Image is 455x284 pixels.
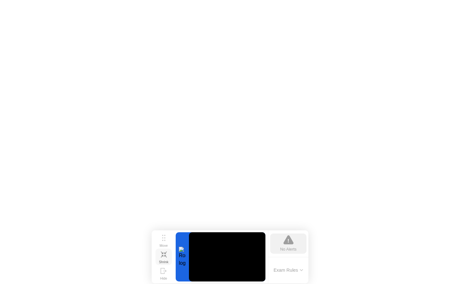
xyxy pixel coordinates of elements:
div: Hide [160,276,167,280]
div: Shrink [159,260,168,264]
div: Move [160,244,168,247]
button: Move [155,232,172,249]
div: No Alerts [280,246,297,252]
button: Exam Rules [272,267,305,273]
button: Hide [155,265,172,281]
button: Shrink [155,249,172,265]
